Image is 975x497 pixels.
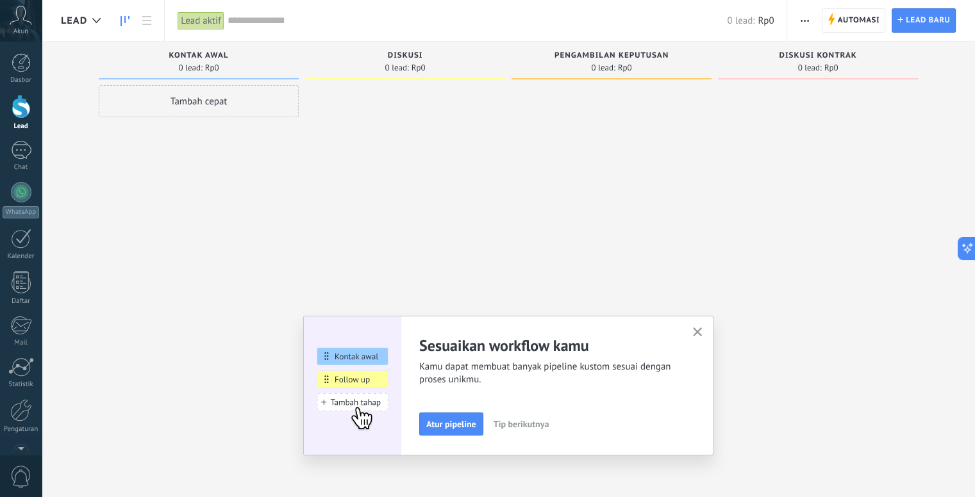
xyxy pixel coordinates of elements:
div: Lead aktif [178,12,224,30]
div: Pengambilan keputusan [518,51,705,62]
span: lead baru [906,9,950,32]
a: lead baru [892,8,956,33]
div: Tambah cepat [99,85,299,117]
div: WhatsApp [3,206,39,218]
span: Atur pipeline [426,420,476,428]
button: Atur pipeline [419,412,483,436]
span: Rp0 [758,15,774,27]
button: Tip berikutnya [488,414,555,434]
div: Chat [3,163,40,172]
a: Daftar [136,8,158,33]
div: Dasbor [3,76,40,85]
div: Kalender [3,252,40,261]
a: Automasi [822,8,885,33]
div: Diskusi kontrak [724,51,912,62]
span: 0 lead: [592,64,615,72]
div: Lead [3,122,40,131]
span: Rp0 [618,64,632,72]
span: Akun [13,28,29,36]
span: Rp0 [824,64,838,72]
span: Automasi [837,9,879,32]
span: Tip berikutnya [494,420,549,428]
a: Lead [114,8,136,33]
span: 0 lead: [179,64,203,72]
h2: Sesuaikan workflow kamu [419,336,677,355]
span: Diskusi kontrak [779,51,856,60]
div: Mail [3,339,40,347]
button: Lebih lanjut [796,8,814,33]
span: Kamu dapat membuat banyak pipeline kustom sesuai dengan proses unikmu. [419,361,677,386]
span: 0 lead: [727,15,754,27]
div: Diskusi [312,51,499,62]
div: Kontak awal [105,51,292,62]
div: Pengaturan [3,425,40,434]
div: Statistik [3,380,40,389]
span: 0 lead: [385,64,409,72]
span: Rp0 [412,64,426,72]
span: Lead [61,15,87,27]
span: Kontak awal [169,51,229,60]
span: 0 lead: [798,64,822,72]
span: Diskusi [388,51,423,60]
span: Rp0 [205,64,219,72]
div: Daftar [3,297,40,306]
span: Pengambilan keputusan [554,51,669,60]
